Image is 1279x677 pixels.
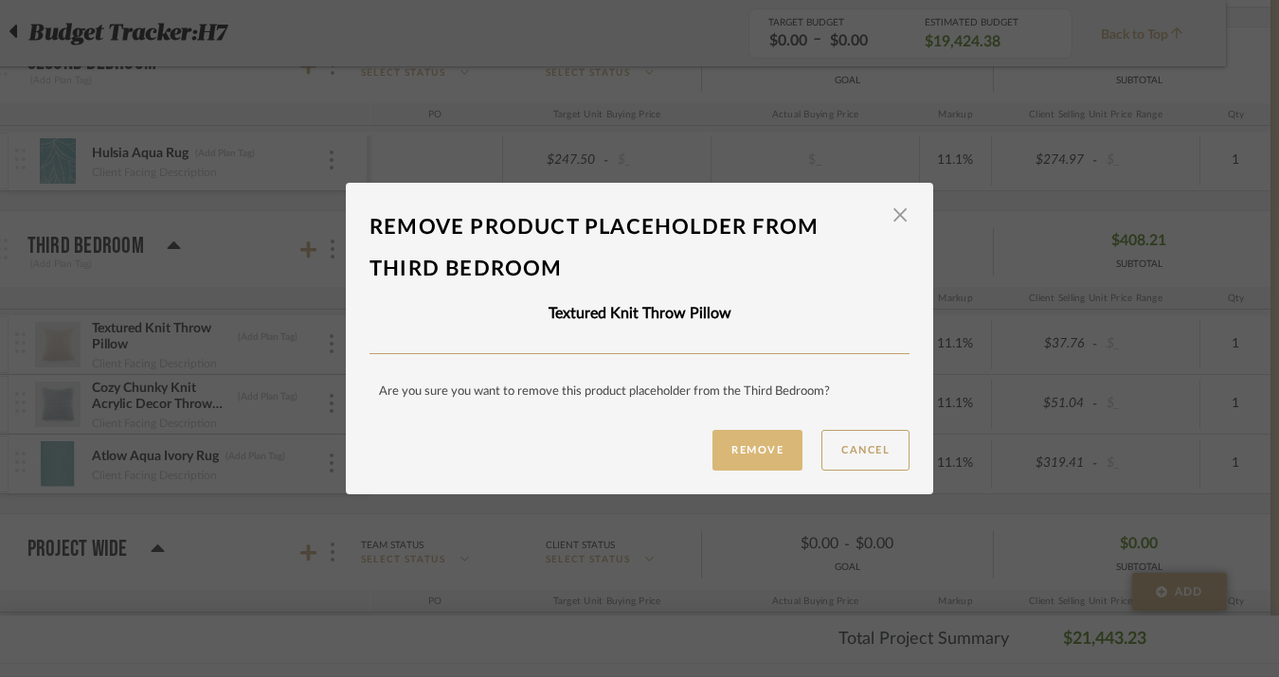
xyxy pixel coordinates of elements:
[712,430,802,471] button: Remove
[369,383,910,401] div: Are you sure you want to remove this product placeholder from the Third Bedroom ?
[881,197,919,235] button: Close
[369,206,910,290] div: Remove product placeholder From Third Bedroom
[821,430,910,471] button: Cancel
[549,306,731,321] b: Textured Knit Throw Pillow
